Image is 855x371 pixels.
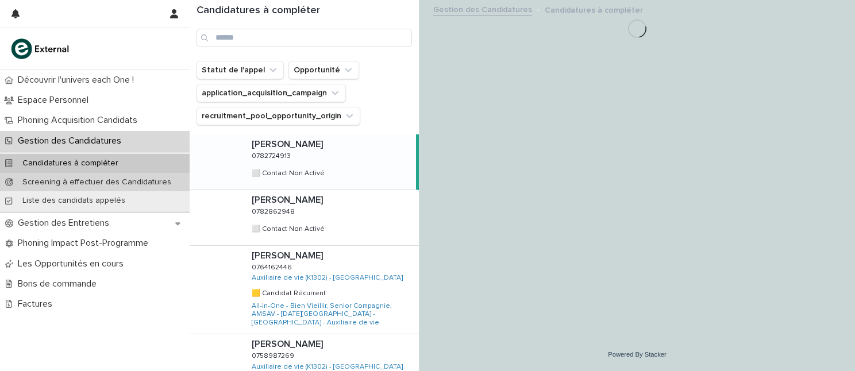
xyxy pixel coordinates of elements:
p: [PERSON_NAME] [252,192,325,206]
p: Screening à effectuer des Candidatures [13,177,180,187]
p: [PERSON_NAME] [252,337,325,350]
img: bc51vvfgR2QLHU84CWIQ [9,37,72,60]
p: Phoning Impact Post-Programme [13,238,157,249]
button: application_acquisition_campaign [197,84,346,102]
a: [PERSON_NAME][PERSON_NAME] 07827249130782724913 ⬜ Contact Non Activé⬜ Contact Non Activé [190,134,419,190]
a: All-in-One - Bien Vieillir, Senior Compagnie, AMSAV - [DATE][GEOGRAPHIC_DATA] - [GEOGRAPHIC_DATA]... [252,302,414,327]
input: Search [197,29,412,47]
p: 0764162446 [252,261,294,272]
p: Bons de commande [13,279,106,289]
a: Auxiliaire de vie (K1302) - [GEOGRAPHIC_DATA] [252,274,403,282]
h1: Candidatures à compléter [197,5,412,17]
p: 🟨 Candidat Récurrent [252,287,328,297]
a: Powered By Stacker [608,351,666,358]
p: 0782724913 [252,150,293,160]
p: Candidatures à compléter [545,3,643,16]
p: [PERSON_NAME] [252,137,325,150]
p: Phoning Acquisition Candidats [13,115,147,126]
p: 0758987269 [252,350,296,360]
a: [PERSON_NAME][PERSON_NAME] 07641624460764162446 Auxiliaire de vie (K1302) - [GEOGRAPHIC_DATA] 🟨 C... [190,246,419,335]
button: Opportunité [288,61,359,79]
a: [PERSON_NAME][PERSON_NAME] 07828629480782862948 ⬜ Contact Non Activé⬜ Contact Non Activé [190,190,419,246]
p: ⬜ Contact Non Activé [252,167,327,177]
p: Factures [13,299,61,310]
p: Gestion des Entretiens [13,218,118,229]
button: recruitment_pool_opportunity_origin [197,107,360,125]
p: Liste des candidats appelés [13,196,134,206]
p: Les Opportunités en cours [13,258,133,269]
button: Statut de l'appel [197,61,284,79]
a: Gestion des Candidatures [433,2,532,16]
p: [PERSON_NAME] [252,248,325,261]
a: Auxiliaire de vie (K1302) - [GEOGRAPHIC_DATA] [252,363,403,371]
p: Gestion des Candidatures [13,136,130,146]
p: ⬜ Contact Non Activé [252,223,327,233]
p: Découvrir l'univers each One ! [13,75,143,86]
p: 0782862948 [252,206,297,216]
p: Candidatures à compléter [13,159,128,168]
p: Espace Personnel [13,95,98,106]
